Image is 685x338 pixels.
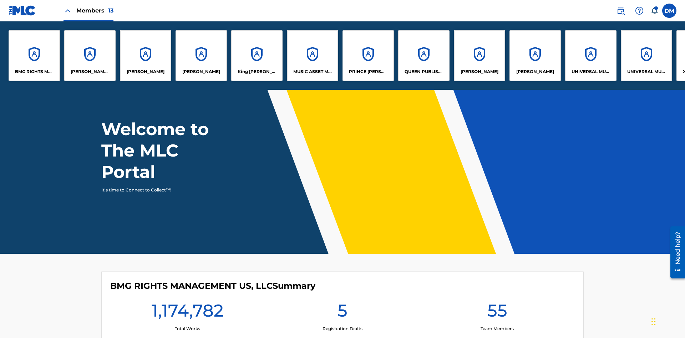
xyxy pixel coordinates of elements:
[649,304,685,338] iframe: Chat Widget
[405,68,443,75] p: QUEEN PUBLISHA
[621,30,672,81] a: AccountsUNIVERSAL MUSIC PUB GROUP
[120,30,171,81] a: Accounts[PERSON_NAME]
[572,68,610,75] p: UNIVERSAL MUSIC PUB GROUP
[509,30,561,81] a: Accounts[PERSON_NAME]
[635,6,644,15] img: help
[9,5,36,16] img: MLC Logo
[627,68,666,75] p: UNIVERSAL MUSIC PUB GROUP
[231,30,283,81] a: AccountsKing [PERSON_NAME]
[293,68,332,75] p: MUSIC ASSET MANAGEMENT (MAM)
[338,300,347,326] h1: 5
[108,7,113,14] span: 13
[101,187,225,193] p: It's time to Connect to Collect™!
[323,326,362,332] p: Registration Drafts
[662,4,676,18] div: User Menu
[632,4,646,18] div: Help
[665,224,685,282] iframe: Resource Center
[651,311,656,332] div: Drag
[64,6,72,15] img: Close
[342,30,394,81] a: AccountsPRINCE [PERSON_NAME]
[101,118,235,183] h1: Welcome to The MLC Portal
[454,30,505,81] a: Accounts[PERSON_NAME]
[349,68,388,75] p: PRINCE MCTESTERSON
[176,30,227,81] a: Accounts[PERSON_NAME]
[110,281,315,291] h4: BMG RIGHTS MANAGEMENT US, LLC
[9,30,60,81] a: AccountsBMG RIGHTS MANAGEMENT US, LLC
[15,68,54,75] p: BMG RIGHTS MANAGEMENT US, LLC
[127,68,164,75] p: ELVIS COSTELLO
[238,68,276,75] p: King McTesterson
[487,300,507,326] h1: 55
[516,68,554,75] p: RONALD MCTESTERSON
[76,6,113,15] span: Members
[182,68,220,75] p: EYAMA MCSINGER
[461,68,498,75] p: RONALD MCTESTERSON
[651,7,658,14] div: Notifications
[565,30,616,81] a: AccountsUNIVERSAL MUSIC PUB GROUP
[64,30,116,81] a: Accounts[PERSON_NAME] SONGWRITER
[71,68,110,75] p: CLEO SONGWRITER
[481,326,514,332] p: Team Members
[616,6,625,15] img: search
[175,326,200,332] p: Total Works
[398,30,450,81] a: AccountsQUEEN PUBLISHA
[614,4,628,18] a: Public Search
[287,30,338,81] a: AccountsMUSIC ASSET MANAGEMENT (MAM)
[152,300,224,326] h1: 1,174,782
